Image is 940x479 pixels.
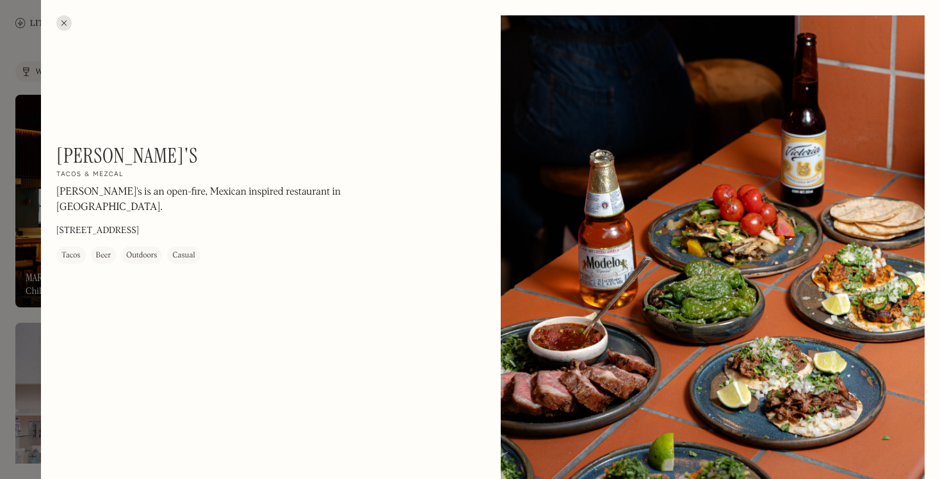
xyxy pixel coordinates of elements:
div: Outdoors [126,250,157,263]
p: [STREET_ADDRESS] [56,225,139,238]
div: Casual [172,250,195,263]
p: [PERSON_NAME]'s is an open-fire, Mexican inspired restaurant in [GEOGRAPHIC_DATA]. [56,185,402,216]
h1: [PERSON_NAME]'s [56,143,198,168]
div: Beer [96,250,111,263]
h2: Tacos & mezcal [56,171,124,180]
div: Tacos [61,250,81,263]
